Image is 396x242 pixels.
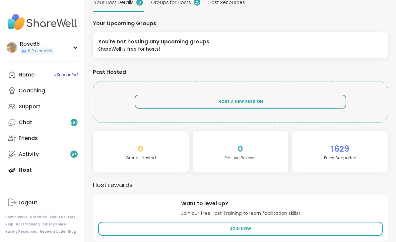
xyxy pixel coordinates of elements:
[5,195,79,211] a: Logout
[71,152,77,157] span: 9 +
[19,135,38,142] div: Friends
[230,226,251,232] span: Join Now
[93,20,388,27] h4: Your Upcoming Groups
[93,69,388,76] h4: Past Hosted
[331,143,349,155] span: 1629
[28,48,52,54] span: 0 Pro credits
[324,156,357,161] h4: Peers Supported
[138,143,143,155] span: 0
[5,83,79,99] a: Coaching
[5,115,79,130] a: Chat99+
[5,99,79,115] a: Support
[19,71,34,78] div: Home
[19,87,45,94] div: Coaching
[19,119,32,126] div: Chat
[19,103,40,110] div: Support
[16,222,40,227] a: Host Training
[42,222,66,227] a: Safety Policy
[49,215,65,219] a: About Us
[70,120,78,125] span: 99 +
[30,215,47,219] a: Referrals
[181,211,300,217] span: Join our free Host Training to learn facilitation skills!
[68,215,75,219] a: FAQ
[5,130,79,146] a: Friends
[93,181,388,190] h3: Host rewards
[98,38,209,46] div: You're not hosting any upcoming groups
[126,156,156,161] h4: Groups Hosted
[98,222,383,236] a: Join Now
[7,42,17,53] img: Rose68
[68,229,76,234] a: Blog
[54,72,78,77] span: 4 Scheduled
[98,46,209,53] div: ShareWell is free for hosts!
[19,151,39,158] div: Activity
[5,146,79,162] a: Activity9+
[5,222,13,227] a: Help
[20,40,54,48] div: Rose68
[181,200,300,208] h4: Want to level up?
[5,67,79,83] a: Home4Scheduled
[218,99,263,105] span: Host A New Session
[225,156,257,161] h4: Positive Review s
[5,215,28,219] a: How It Works
[238,143,243,155] span: 0
[40,229,65,234] a: Redeem Code
[19,199,37,206] div: Logout
[5,11,79,34] img: ShareWell Nav Logo
[5,229,37,234] a: Safety Resources
[135,95,346,109] button: Host A New Session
